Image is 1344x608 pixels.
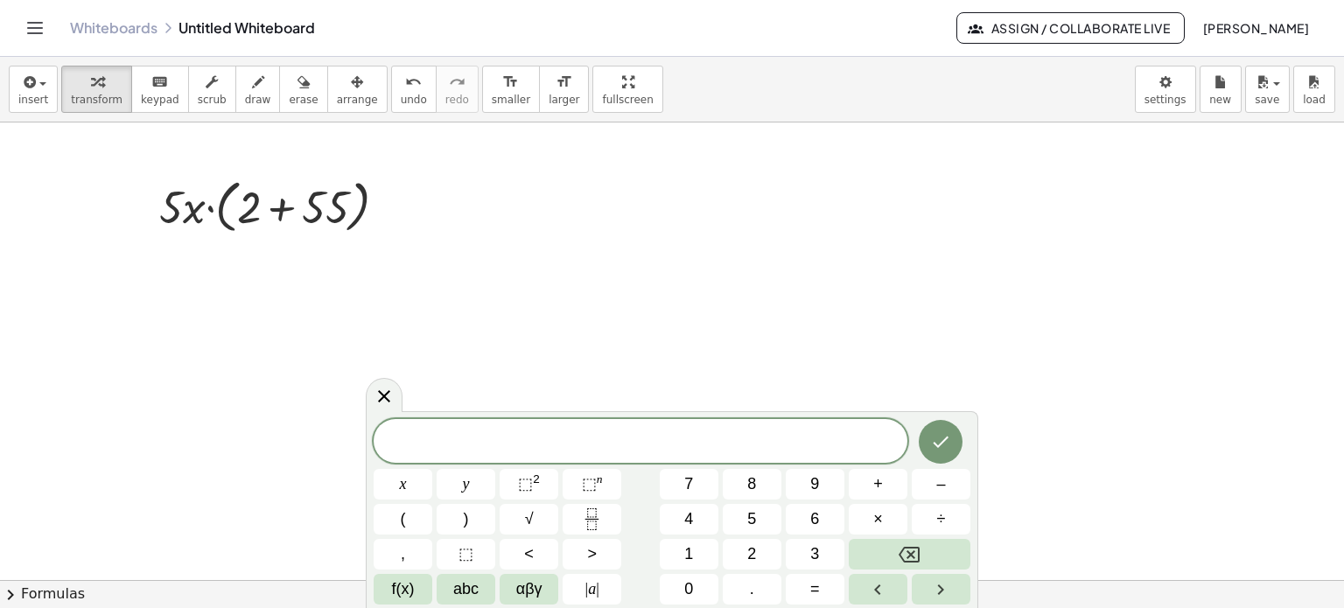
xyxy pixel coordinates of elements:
span: new [1209,94,1231,106]
button: Absolute value [563,574,621,605]
i: redo [449,72,465,93]
span: draw [245,94,271,106]
button: Backspace [849,539,970,570]
span: load [1303,94,1326,106]
span: 4 [684,507,693,531]
span: f(x) [392,577,415,601]
i: keyboard [151,72,168,93]
sup: 2 [533,472,540,486]
button: scrub [188,66,236,113]
span: αβγ [516,577,542,601]
span: [PERSON_NAME] [1202,20,1309,36]
button: draw [235,66,281,113]
span: transform [71,94,122,106]
button: Assign / Collaborate Live [956,12,1185,44]
button: Toggle navigation [21,14,49,42]
span: 6 [810,507,819,531]
span: 1 [684,542,693,566]
button: 3 [786,539,844,570]
button: keyboardkeypad [131,66,189,113]
button: , [374,539,432,570]
button: 9 [786,469,844,500]
button: Superscript [563,469,621,500]
span: | [585,580,589,598]
button: Right arrow [912,574,970,605]
i: format_size [556,72,572,93]
button: Times [849,504,907,535]
span: Assign / Collaborate Live [971,20,1170,36]
button: Equals [786,574,844,605]
span: a [585,577,599,601]
span: ÷ [937,507,946,531]
button: Minus [912,469,970,500]
button: 0 [660,574,718,605]
span: 7 [684,472,693,496]
sup: n [597,472,603,486]
a: Whiteboards [70,19,157,37]
button: Greek alphabet [500,574,558,605]
button: Alphabet [437,574,495,605]
span: > [587,542,597,566]
span: = [810,577,820,601]
button: Placeholder [437,539,495,570]
button: load [1293,66,1335,113]
span: < [524,542,534,566]
span: ⬚ [458,542,473,566]
button: 2 [723,539,781,570]
span: y [463,472,470,496]
span: 9 [810,472,819,496]
button: [PERSON_NAME] [1188,12,1323,44]
span: erase [289,94,318,106]
button: Square root [500,504,558,535]
button: Divide [912,504,970,535]
span: settings [1144,94,1186,106]
span: 5 [747,507,756,531]
span: keypad [141,94,179,106]
button: 5 [723,504,781,535]
span: arrange [337,94,378,106]
button: Less than [500,539,558,570]
span: | [596,580,599,598]
button: redoredo [436,66,479,113]
span: redo [445,94,469,106]
span: x [400,472,407,496]
button: ( [374,504,432,535]
button: 7 [660,469,718,500]
button: 8 [723,469,781,500]
span: 3 [810,542,819,566]
button: format_sizelarger [539,66,589,113]
button: arrange [327,66,388,113]
button: Squared [500,469,558,500]
span: undo [401,94,427,106]
button: settings [1135,66,1196,113]
button: new [1200,66,1242,113]
span: ⬚ [582,475,597,493]
span: ) [464,507,469,531]
span: 0 [684,577,693,601]
i: format_size [502,72,519,93]
span: 8 [747,472,756,496]
button: save [1245,66,1290,113]
span: 2 [747,542,756,566]
button: . [723,574,781,605]
span: insert [18,94,48,106]
span: fullscreen [602,94,653,106]
span: abc [453,577,479,601]
button: transform [61,66,132,113]
button: insert [9,66,58,113]
button: Greater than [563,539,621,570]
button: 6 [786,504,844,535]
button: undoundo [391,66,437,113]
button: erase [279,66,327,113]
span: ⬚ [518,475,533,493]
span: . [750,577,754,601]
button: y [437,469,495,500]
button: Plus [849,469,907,500]
span: smaller [492,94,530,106]
button: Functions [374,574,432,605]
button: fullscreen [592,66,662,113]
span: × [873,507,883,531]
button: Left arrow [849,574,907,605]
span: ( [401,507,406,531]
span: , [401,542,405,566]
